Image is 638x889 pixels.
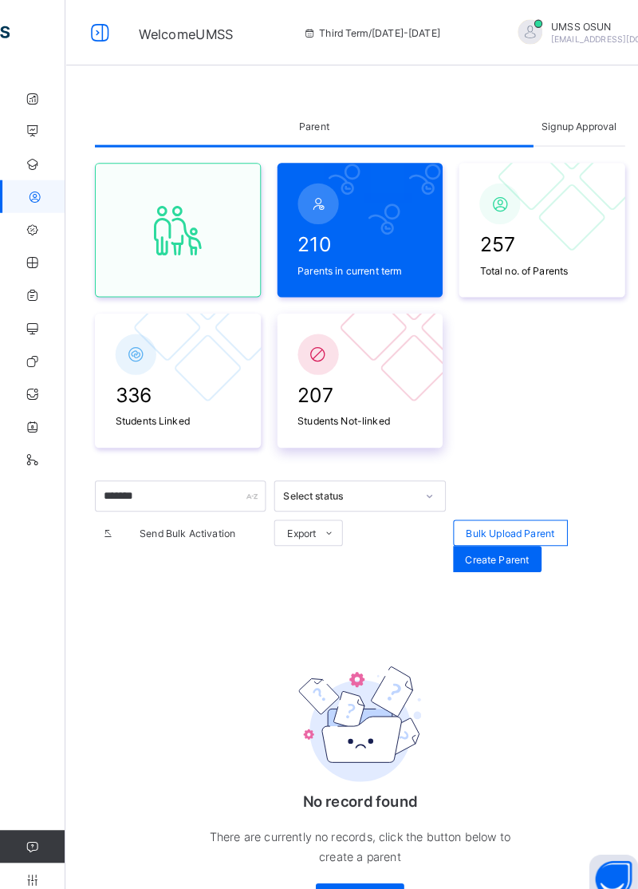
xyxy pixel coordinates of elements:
span: Parents in current term [290,258,412,270]
span: Welcome UMSS [136,26,227,41]
p: There are currently no records, click the button below to create a parent [191,805,510,845]
p: No record found [191,772,510,789]
span: Create Parent [454,539,516,551]
span: 257 [467,227,589,250]
span: Total no. of Parents [467,258,589,270]
span: 336 [112,373,234,397]
span: Create Parent [320,867,382,879]
span: Export [280,514,308,526]
span: Send Bulk Activation [118,514,247,526]
span: Parent [292,117,321,129]
span: Signup Approval [528,117,601,129]
img: emptyFolder.c0dd6c77127a4b698b748a2c71dfa8de.svg [291,650,411,762]
span: session/term information [295,26,429,38]
span: Bulk Upload Parent [455,514,541,526]
span: Students Linked [112,405,234,417]
span: 210 [290,227,412,250]
span: 207 [290,373,412,397]
div: Select status [276,478,404,490]
span: Students Not-linked [290,405,412,417]
button: Open asap [574,833,622,881]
